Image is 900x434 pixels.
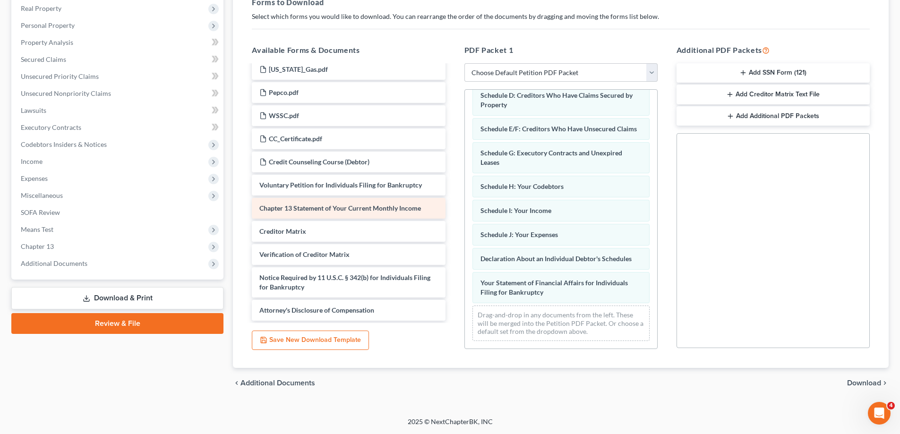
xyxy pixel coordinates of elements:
span: Attorney's Disclosure of Compensation [259,306,374,314]
span: Schedule H: Your Codebtors [480,182,564,190]
span: Schedule D: Creditors Who Have Claims Secured by Property [480,91,633,109]
a: Download & Print [11,287,223,309]
a: Lawsuits [13,102,223,119]
span: Schedule J: Your Expenses [480,230,558,238]
span: Additional Documents [21,259,87,267]
span: Miscellaneous [21,191,63,199]
span: Unsecured Nonpriority Claims [21,89,111,97]
span: Real Property [21,4,61,12]
button: Add Creditor Matrix Text File [677,85,870,104]
button: Save New Download Template [252,331,369,350]
span: Personal Property [21,21,75,29]
span: Credit Counseling Course (Debtor) [269,158,369,166]
a: Unsecured Nonpriority Claims [13,85,223,102]
span: Verification of Creditor Matrix [259,250,350,258]
span: Secured Claims [21,55,66,63]
h5: Additional PDF Packets [677,44,870,56]
span: Schedule G: Executory Contracts and Unexpired Leases [480,149,622,166]
a: Executory Contracts [13,119,223,136]
a: Secured Claims [13,51,223,68]
span: Schedule E/F: Creditors Who Have Unsecured Claims [480,125,637,133]
span: Income [21,157,43,165]
h5: Available Forms & Documents [252,44,445,56]
i: chevron_left [233,379,240,387]
span: Notice Required by 11 U.S.C. § 342(b) for Individuals Filing for Bankruptcy [259,273,430,291]
span: [US_STATE]_Gas.pdf [269,65,328,73]
span: Executory Contracts [21,123,81,131]
span: Chapter 13 [21,242,54,250]
div: Drag-and-drop in any documents from the left. These will be merged into the Petition PDF Packet. ... [472,306,650,341]
span: Codebtors Insiders & Notices [21,140,107,148]
span: WSSC.pdf [269,111,299,119]
span: Declaration About an Individual Debtor's Schedules [480,255,632,263]
span: Unsecured Priority Claims [21,72,99,80]
iframe: Intercom live chat [868,402,891,425]
a: Review & File [11,313,223,334]
h5: PDF Packet 1 [464,44,658,56]
button: Add SSN Form (121) [677,63,870,83]
a: Property Analysis [13,34,223,51]
a: Unsecured Priority Claims [13,68,223,85]
span: Your Statement of Financial Affairs for Individuals Filing for Bankruptcy [480,279,628,296]
span: Chapter 13 Statement of Your Current Monthly Income [259,204,421,212]
span: Property Analysis [21,38,73,46]
span: Creditor Matrix [259,227,306,235]
span: Schedule I: Your Income [480,206,551,214]
button: Download chevron_right [847,379,889,387]
span: Additional Documents [240,379,315,387]
span: Voluntary Petition for Individuals Filing for Bankruptcy [259,181,422,189]
a: SOFA Review [13,204,223,221]
span: 4 [887,402,895,409]
span: Lawsuits [21,106,46,114]
a: chevron_left Additional Documents [233,379,315,387]
span: CC_Certificate.pdf [269,135,322,143]
span: Means Test [21,225,53,233]
span: Expenses [21,174,48,182]
span: Pepco.pdf [269,88,299,96]
button: Add Additional PDF Packets [677,106,870,126]
span: Download [847,379,881,387]
div: 2025 © NextChapterBK, INC [181,417,720,434]
i: chevron_right [881,379,889,387]
span: SOFA Review [21,208,60,216]
p: Select which forms you would like to download. You can rearrange the order of the documents by dr... [252,12,870,21]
